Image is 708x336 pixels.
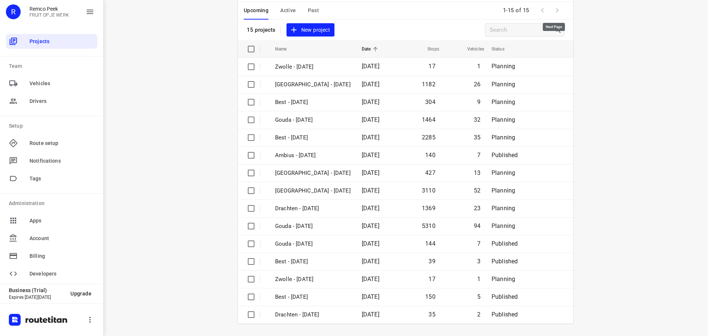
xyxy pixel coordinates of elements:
span: 3110 [422,187,435,194]
p: Best - [DATE] [275,293,351,301]
span: 52 [474,187,480,194]
span: Previous Page [535,3,550,18]
p: Ambius - Monday [275,151,351,160]
span: Developers [29,270,94,278]
span: 150 [425,293,435,300]
span: 1369 [422,205,435,212]
div: Apps [6,213,97,228]
span: Planning [492,169,515,176]
div: R [6,4,21,19]
span: Name [275,45,296,53]
p: Drachten - Monday [275,204,351,213]
p: Expires [DATE][DATE] [9,295,65,300]
span: 94 [474,222,480,229]
span: Date [362,45,381,53]
span: [DATE] [362,293,379,300]
p: Zwolle - Friday [275,63,351,71]
div: Projects [6,34,97,49]
p: Team [9,62,97,70]
p: Zwolle - Monday [275,187,351,195]
p: 15 projects [247,27,276,33]
p: Gouda - Friday [275,240,351,248]
span: Stops [418,45,439,53]
span: [DATE] [362,205,379,212]
span: 9 [477,98,480,105]
span: 1464 [422,116,435,123]
p: Setup [9,122,97,130]
span: Published [492,258,518,265]
span: 7 [477,152,480,159]
div: Developers [6,266,97,281]
p: Antwerpen - Monday [275,169,351,177]
span: [DATE] [362,187,379,194]
span: Published [492,240,518,247]
input: Search projects [490,24,553,36]
span: 17 [428,276,435,283]
span: Planning [492,222,515,229]
span: Upgrade [70,291,91,297]
span: 5310 [422,222,435,229]
span: Planning [492,98,515,105]
div: Vehicles [6,76,97,91]
span: [DATE] [362,222,379,229]
span: Drivers [29,97,94,105]
span: [DATE] [362,276,379,283]
span: [DATE] [362,116,379,123]
button: Upgrade [65,287,97,300]
p: Zwolle - [DATE] [275,275,351,284]
span: 39 [428,258,435,265]
p: Best - Tuesday [275,98,351,107]
span: Projects [29,38,94,45]
p: FRUIT OP JE WERK [29,13,69,18]
p: Gouda - Tuesday [275,116,351,124]
span: 26 [474,81,480,88]
span: [DATE] [362,63,379,70]
span: Active [280,6,296,15]
span: 3 [477,258,480,265]
p: Business (Trial) [9,287,65,293]
span: Notifications [29,157,94,165]
span: Billing [29,252,94,260]
span: Upcoming [244,6,268,15]
div: Tags [6,171,97,186]
span: Account [29,235,94,242]
span: 1 [477,276,480,283]
span: [DATE] [362,152,379,159]
span: 140 [425,152,435,159]
span: [DATE] [362,134,379,141]
span: [DATE] [362,240,379,247]
span: 17 [428,63,435,70]
p: [GEOGRAPHIC_DATA] - [DATE] [275,80,351,89]
span: 427 [425,169,435,176]
span: 2285 [422,134,435,141]
span: 23 [474,205,480,212]
span: Planning [492,276,515,283]
span: Published [492,152,518,159]
span: 32 [474,116,480,123]
span: Planning [492,134,515,141]
p: Drachten - Thursday [275,311,351,319]
div: Account [6,231,97,246]
span: 144 [425,240,435,247]
span: [DATE] [362,81,379,88]
span: Planning [492,63,515,70]
span: 35 [474,134,480,141]
span: [DATE] [362,311,379,318]
span: 35 [428,311,435,318]
span: Apps [29,217,94,225]
span: [DATE] [362,258,379,265]
div: Route setup [6,136,97,150]
span: Route setup [29,139,94,147]
p: Best - Monday [275,134,351,142]
span: [DATE] [362,169,379,176]
div: Notifications [6,153,97,168]
span: New project [291,25,330,35]
span: Status [492,45,514,53]
span: Vehicles [458,45,484,53]
span: 1 [477,63,480,70]
span: [DATE] [362,98,379,105]
button: New project [287,23,334,37]
p: Best - [DATE] [275,257,351,266]
div: Billing [6,249,97,263]
div: Drivers [6,94,97,108]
